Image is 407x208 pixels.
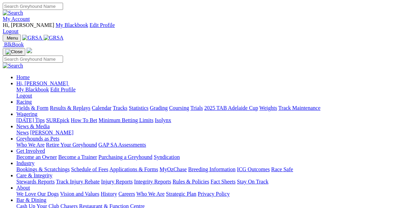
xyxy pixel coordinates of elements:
a: Wagering [16,111,37,117]
a: [DATE] Tips [16,117,45,123]
a: Race Safe [271,166,293,172]
span: Hi, [PERSON_NAME] [3,22,54,28]
a: Syndication [154,154,180,160]
a: Injury Reports [101,179,133,184]
span: Menu [7,35,18,41]
a: Who We Are [16,142,45,148]
a: Logout [16,93,32,99]
a: Careers [118,191,135,197]
a: News & Media [16,123,50,129]
a: Schedule of Fees [71,166,108,172]
a: My Blackbook [16,87,49,92]
a: Track Injury Rebate [56,179,100,184]
a: Care & Integrity [16,173,52,178]
img: Search [3,10,23,16]
span: Hi, [PERSON_NAME] [16,80,68,86]
a: Fact Sheets [211,179,236,184]
a: We Love Our Dogs [16,191,59,197]
button: Toggle navigation [3,48,25,56]
a: Stay On Track [237,179,268,184]
a: Coursing [169,105,189,111]
img: GRSA [22,35,42,41]
button: Toggle navigation [3,34,21,42]
a: Industry [16,160,34,166]
div: Greyhounds as Pets [16,142,404,148]
div: Get Involved [16,154,404,160]
a: Results & Replays [50,105,90,111]
a: History [101,191,117,197]
div: Hi, [PERSON_NAME] [16,87,404,99]
img: Search [3,63,23,69]
a: Calendar [92,105,111,111]
a: [PERSON_NAME] [30,130,73,135]
a: MyOzChase [160,166,187,172]
a: Racing [16,99,32,105]
a: Breeding Information [188,166,236,172]
a: My Account [3,16,30,22]
a: About [16,185,30,191]
a: Weights [259,105,277,111]
a: Trials [190,105,203,111]
a: Home [16,74,30,80]
a: Minimum Betting Limits [99,117,153,123]
a: Edit Profile [90,22,115,28]
input: Search [3,3,63,10]
div: Care & Integrity [16,179,404,185]
a: News [16,130,29,135]
a: Strategic Plan [166,191,196,197]
img: Close [5,49,22,55]
a: Logout [3,28,18,34]
div: Industry [16,166,404,173]
a: My Blackbook [56,22,88,28]
a: Become an Owner [16,154,57,160]
div: My Account [3,22,404,34]
a: Get Involved [16,148,45,154]
a: 2025 TAB Adelaide Cup [204,105,258,111]
div: Racing [16,105,404,111]
a: Privacy Policy [198,191,230,197]
a: Isolynx [155,117,171,123]
img: GRSA [44,35,64,41]
a: Statistics [129,105,149,111]
input: Search [3,56,63,63]
a: ICG Outcomes [237,166,270,172]
a: Bookings & Scratchings [16,166,70,172]
a: How To Bet [71,117,97,123]
a: Rules & Policies [172,179,209,184]
a: Purchasing a Greyhound [99,154,152,160]
a: Stewards Reports [16,179,55,184]
a: Hi, [PERSON_NAME] [16,80,69,86]
div: About [16,191,404,197]
a: Applications & Forms [109,166,158,172]
img: logo-grsa-white.png [27,48,32,53]
a: Tracks [113,105,127,111]
a: Vision and Values [60,191,99,197]
div: Wagering [16,117,404,123]
a: Grading [150,105,168,111]
a: Become a Trainer [58,154,97,160]
a: Bar & Dining [16,197,46,203]
a: Integrity Reports [134,179,171,184]
a: BlkBook [3,42,24,47]
a: Retire Your Greyhound [46,142,97,148]
a: Greyhounds as Pets [16,136,59,142]
span: BlkBook [4,42,24,47]
a: Track Maintenance [278,105,320,111]
div: News & Media [16,130,404,136]
a: GAP SA Assessments [99,142,146,148]
a: Fields & Form [16,105,48,111]
a: SUREpick [46,117,69,123]
a: Edit Profile [50,87,76,92]
a: Who We Are [136,191,165,197]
